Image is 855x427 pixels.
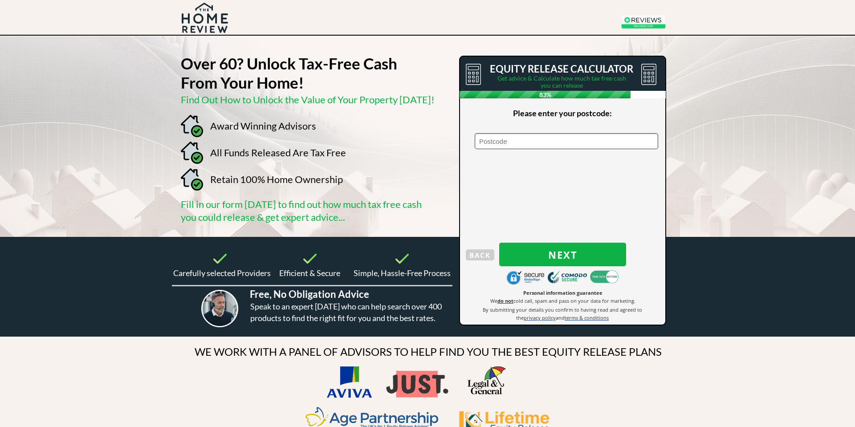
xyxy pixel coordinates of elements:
[181,198,422,223] span: Fill in our form [DATE] to find out how much tax free cash you could release & get expert advice...
[181,54,397,92] strong: Over 60? Unlock Tax-Free Cash From Your Home!
[524,314,556,321] a: privacy policy
[499,243,626,266] button: Next
[523,289,603,296] span: Personal information guarantee
[210,120,316,132] span: Award Winning Advisors
[490,63,633,75] span: EQUITY RELEASE CALCULATOR
[497,74,626,89] span: Get advice & Calculate how much tax free cash you can release
[210,173,343,185] span: Retain 100% Home Ownership
[466,249,494,260] button: BACK
[210,146,346,159] span: All Funds Released Are Tax Free
[195,345,662,358] span: WE WORK WITH A PANEL OF ADVISORS TO HELP FIND YOU THE BEST EQUITY RELEASE PLANS
[460,91,631,98] span: 83%
[279,268,340,278] span: Efficient & Secure
[513,108,612,118] span: Please enter your postcode:
[556,314,565,321] span: and
[483,306,642,321] span: By submitting your details you confirm to having read and agreed to the
[497,297,513,304] strong: do not
[499,249,626,260] span: Next
[490,297,635,304] span: We cold call, spam and pass on your data for marketing.
[173,268,271,278] span: Carefully selected Providers
[565,314,609,321] a: terms & conditions
[354,268,451,278] span: Simple, Hassle-Free Process
[181,94,435,106] span: Find Out How to Unlock the Value of Your Property [DATE]!
[250,288,369,300] span: Free, No Obligation Advice
[475,133,658,149] input: Postcode
[250,301,442,323] span: Speak to an expert [DATE] who can help search over 400 products to find the right fit for you and...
